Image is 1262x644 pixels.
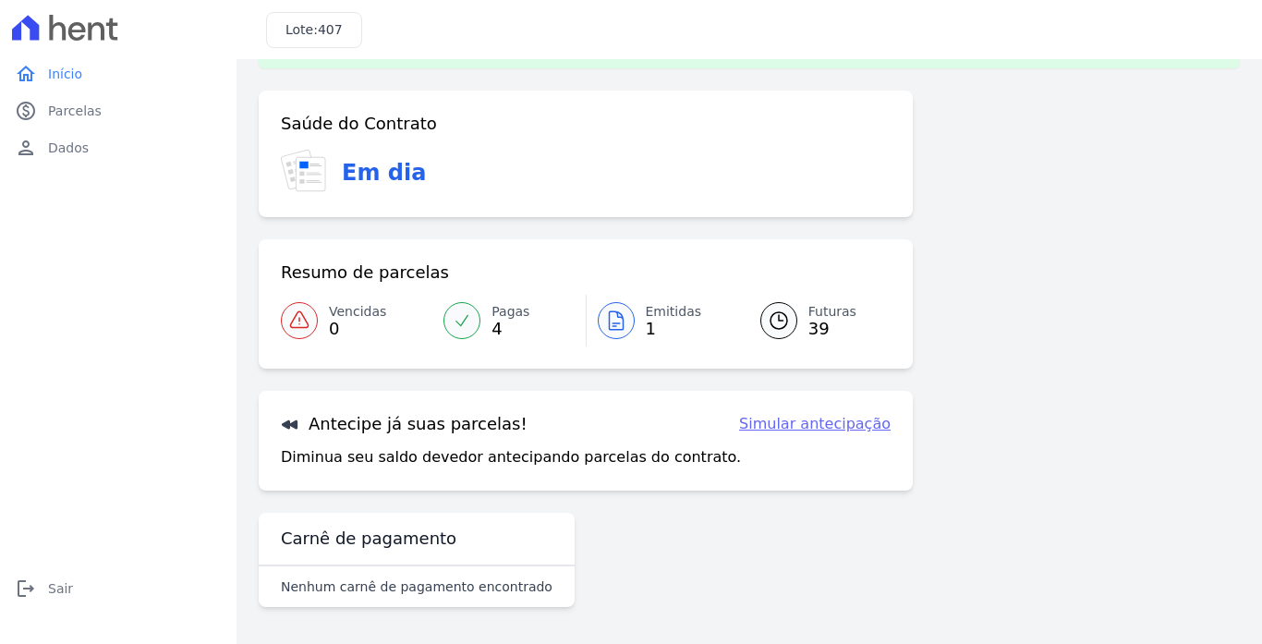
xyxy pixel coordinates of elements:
span: 0 [329,322,386,336]
span: Parcelas [48,102,102,120]
a: Simular antecipação [739,413,891,435]
span: Dados [48,139,89,157]
span: 1 [646,322,702,336]
span: Futuras [808,302,856,322]
h3: Carnê de pagamento [281,528,456,550]
h3: Lote: [285,20,343,40]
span: Vencidas [329,302,386,322]
span: Pagas [491,302,529,322]
span: Sair [48,579,73,598]
a: Emitidas 1 [587,295,738,346]
span: 39 [808,322,856,336]
h3: Saúde do Contrato [281,113,437,135]
a: paidParcelas [7,92,229,129]
span: 4 [491,322,529,336]
a: Futuras 39 [738,295,891,346]
i: paid [15,100,37,122]
span: Emitidas [646,302,702,322]
a: Vencidas 0 [281,295,432,346]
span: 407 [318,22,343,37]
a: personDados [7,129,229,166]
a: homeInício [7,55,229,92]
i: home [15,63,37,85]
h3: Em dia [342,156,426,189]
h3: Antecipe já suas parcelas! [281,413,528,435]
span: Início [48,65,82,83]
i: person [15,137,37,159]
a: Pagas 4 [432,295,585,346]
a: logoutSair [7,570,229,607]
i: logout [15,577,37,600]
h3: Resumo de parcelas [281,261,449,284]
p: Nenhum carnê de pagamento encontrado [281,577,552,596]
p: Diminua seu saldo devedor antecipando parcelas do contrato. [281,446,741,468]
